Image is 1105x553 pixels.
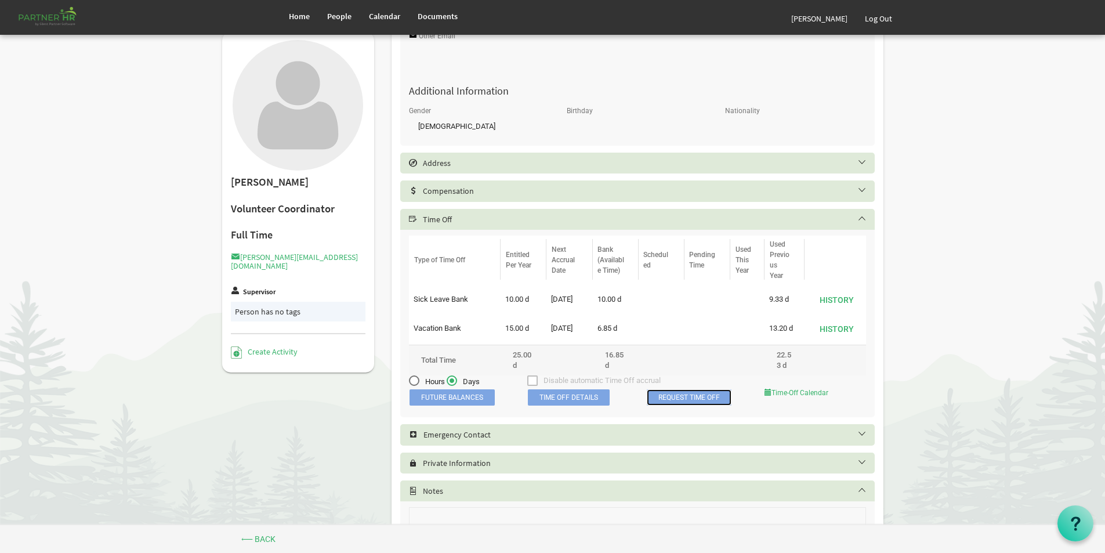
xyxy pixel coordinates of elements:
label: Nationality [725,107,760,115]
span: Select [409,459,417,467]
td: is template cell column header Pending Time [684,287,730,312]
h2: [PERSON_NAME] [231,176,366,189]
span: Used This Year [736,245,751,274]
a: Time-Off Calendar [765,389,828,397]
span: Bank (Available Time) [597,245,624,274]
label: Supervisor [243,288,276,296]
h4: Full Time [231,229,366,241]
td: is template cell column header Pending Time [684,316,730,341]
span: Select [409,187,417,195]
td: Sick Leave Bank column header Type of Time Off [409,287,501,312]
h5: Notes [409,486,883,496]
span: Calendar [369,11,400,21]
span: Select [409,159,417,167]
span: Documents [418,11,458,21]
td: column header [805,345,866,375]
td: 10/30/2025 column header Next Accrual Date [546,316,592,341]
td: 13.20 d is template cell column header Used Previous Year [765,316,805,341]
img: User with no profile picture [233,40,363,171]
h5: Private Information [409,458,883,468]
td: is template cell column header Used This Year [730,316,765,341]
label: Gender [409,107,431,115]
a: Create Activity [231,346,298,357]
td: is template cell column header Scheduled [639,316,684,341]
h5: Compensation [409,186,883,196]
td: is template cell column header Used This Year [730,287,765,312]
button: History [812,291,861,308]
td: 126.37 column header Bank (Available Time) [593,345,639,375]
span: Select [409,215,417,223]
h4: Additional Information [400,85,875,97]
span: Future Balances [410,389,495,406]
span: Days [447,377,480,387]
span: People [327,11,352,21]
td: 15.00 d is template cell column header Entitled Per Year [501,316,546,341]
h5: Emergency Contact [409,430,883,439]
span: Pending Time [689,251,715,269]
a: [PERSON_NAME] [782,2,856,35]
td: 10.00 d is template cell column header Bank (Available Time) [593,287,639,312]
td: is Command column column header [805,316,866,341]
h5: Time Off [409,215,883,224]
td: is template cell column header Scheduled [639,287,684,312]
td: column header Type of Time Off [409,345,501,375]
span: Home [289,11,310,21]
a: Request Time Off [647,389,731,406]
a: Log Out [856,2,901,35]
td: 6.85 d is template cell column header Bank (Available Time) [593,316,639,341]
td: 0.00 column header Pending Time [684,345,730,375]
span: Type of Time Off [414,256,465,264]
span: Select [409,431,418,439]
a: [PERSON_NAME][EMAIL_ADDRESS][DOMAIN_NAME] [231,252,358,271]
td: 0.00 column header Used This Year [730,345,765,375]
button: History [812,320,861,337]
td: 0.00 column header Scheduled [639,345,684,375]
td: 9.33 d is template cell column header Used Previous Year [765,287,805,312]
span: Hours [409,377,445,387]
label: Other Email [419,32,455,40]
td: is Command column column header [805,287,866,312]
td: 25.00 column header Entitled Per Year [501,345,546,375]
h2: Volunteer Coordinator [231,203,366,215]
td: Vacation Bank column header Type of Time Off [409,316,501,341]
span: Next Accrual Date [552,245,575,274]
img: Create Activity [231,346,242,359]
span: Used Previous Year [770,240,789,280]
span: Scheduled [643,251,668,269]
td: column header Next Accrual Date [546,345,592,375]
td: 10.00 d is template cell column header Entitled Per Year [501,287,546,312]
h5: Address [409,158,883,168]
td: 9/1/2026 column header Next Accrual Date [546,287,592,312]
td: 169.00 column header Used Previous Year [765,345,805,375]
span: Entitled Per Year [506,251,531,269]
label: Birthday [567,107,593,115]
span: Time Off Details [528,389,610,406]
div: Person has no tags [235,306,362,317]
span: Select [409,487,417,495]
